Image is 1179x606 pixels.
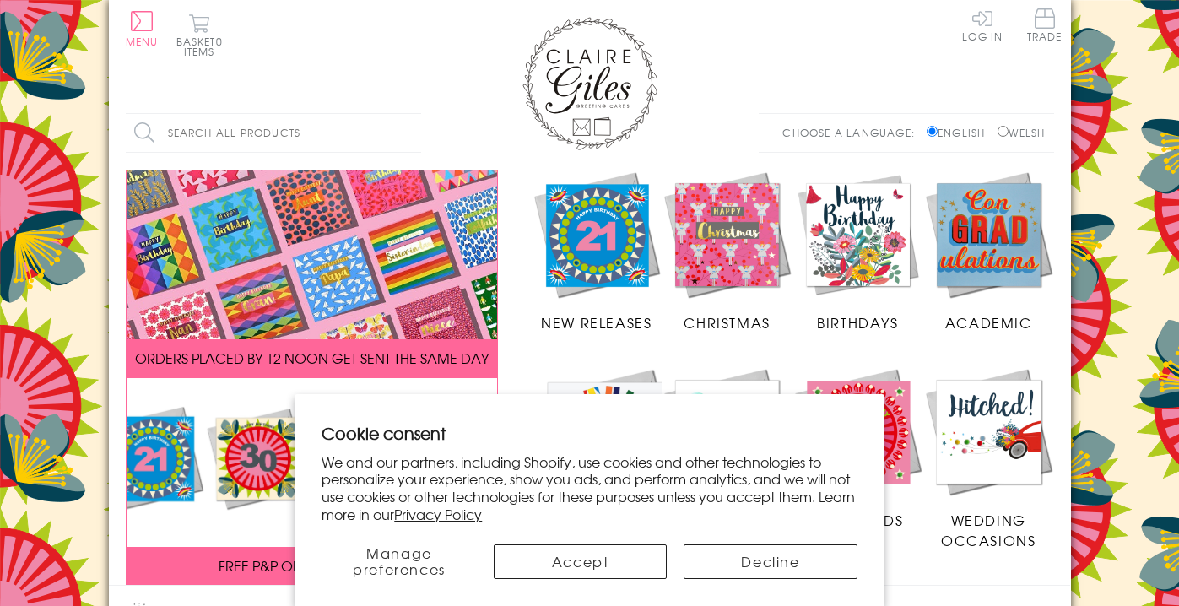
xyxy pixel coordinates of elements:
[126,34,159,49] span: Menu
[322,453,857,523] p: We and our partners, including Shopify, use cookies and other technologies to personalize your ex...
[532,170,663,333] a: New Releases
[927,125,993,140] label: English
[135,348,489,368] span: ORDERS PLACED BY 12 NOON GET SENT THE SAME DAY
[184,34,223,59] span: 0 items
[817,312,898,333] span: Birthdays
[322,544,477,579] button: Manage preferences
[792,366,923,530] a: Age Cards
[792,170,923,333] a: Birthdays
[1027,8,1063,45] a: Trade
[404,114,421,152] input: Search
[998,125,1046,140] label: Welsh
[126,114,421,152] input: Search all products
[923,170,1054,333] a: Academic
[494,544,667,579] button: Accept
[662,170,792,333] a: Christmas
[126,11,159,46] button: Menu
[941,510,1036,550] span: Wedding Occasions
[322,421,857,445] h2: Cookie consent
[522,17,657,150] img: Claire Giles Greetings Cards
[684,544,857,579] button: Decline
[923,366,1054,550] a: Wedding Occasions
[1027,8,1063,41] span: Trade
[353,543,446,579] span: Manage preferences
[945,312,1032,333] span: Academic
[782,125,923,140] p: Choose a language:
[176,14,223,57] button: Basket0 items
[962,8,1003,41] a: Log In
[532,366,684,551] a: Congratulations
[662,366,792,530] a: Sympathy
[541,312,652,333] span: New Releases
[219,555,404,576] span: FREE P&P ON ALL UK ORDERS
[394,504,482,524] a: Privacy Policy
[927,126,938,137] input: English
[998,126,1009,137] input: Welsh
[684,312,770,333] span: Christmas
